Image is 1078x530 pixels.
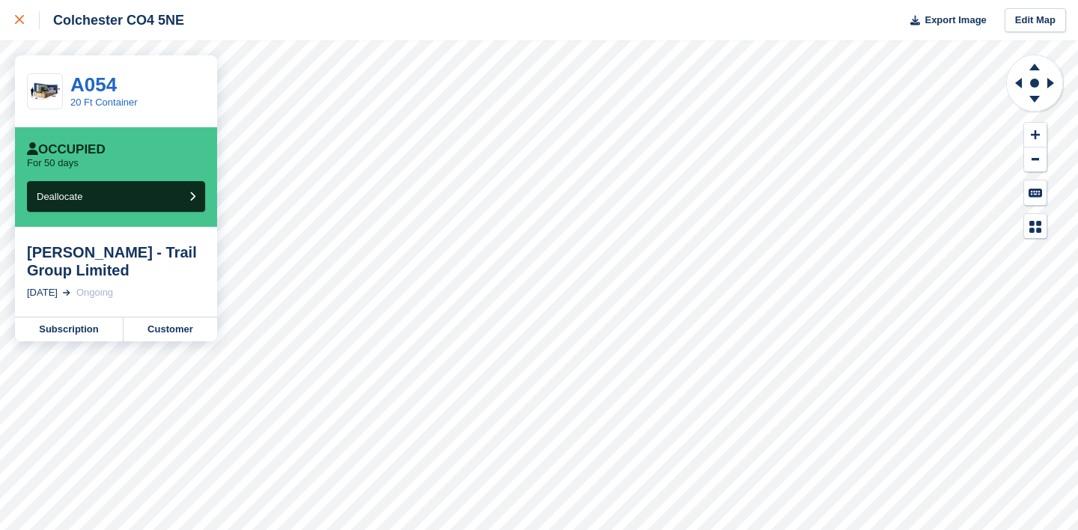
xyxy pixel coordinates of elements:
a: Subscription [15,317,124,341]
button: Export Image [901,8,987,33]
button: Zoom Out [1024,147,1047,172]
div: Occupied [27,142,106,157]
img: 20-ft-container%20(3).jpg [28,79,62,105]
div: [DATE] [27,285,58,300]
span: Deallocate [37,191,82,202]
a: 20 Ft Container [70,97,138,108]
button: Keyboard Shortcuts [1024,180,1047,205]
a: A054 [70,73,117,96]
button: Map Legend [1024,214,1047,239]
img: arrow-right-light-icn-cde0832a797a2874e46488d9cf13f60e5c3a73dbe684e267c42b8395dfbc2abf.svg [63,290,70,296]
button: Zoom In [1024,123,1047,147]
a: Customer [124,317,217,341]
a: Edit Map [1005,8,1066,33]
button: Deallocate [27,181,205,212]
span: Export Image [925,13,986,28]
div: Colchester CO4 5NE [40,11,184,29]
div: [PERSON_NAME] - Trail Group Limited [27,243,205,279]
div: Ongoing [76,285,113,300]
p: For 50 days [27,157,79,169]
